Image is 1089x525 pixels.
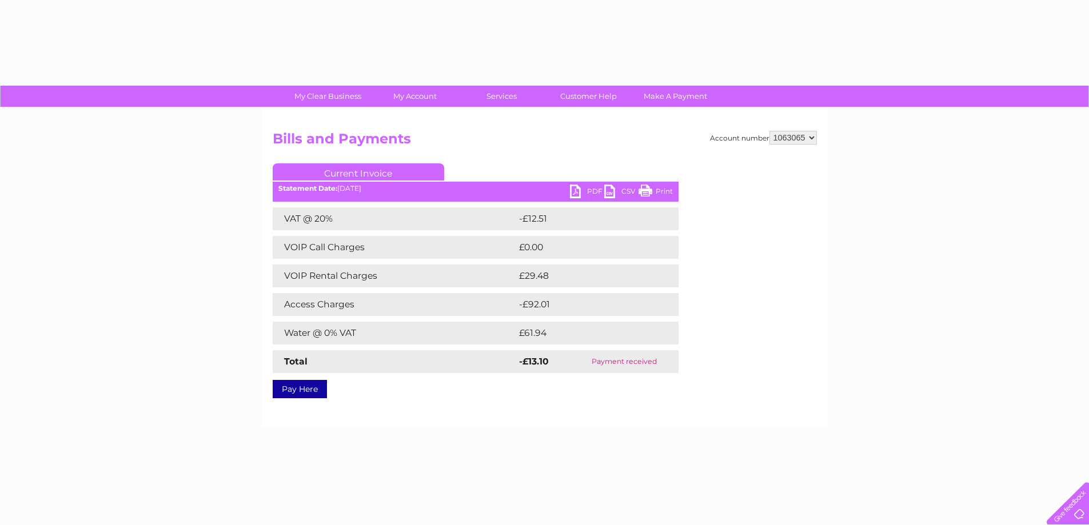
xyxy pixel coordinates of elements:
[273,236,516,259] td: VOIP Call Charges
[570,350,678,373] td: Payment received
[284,356,308,367] strong: Total
[273,163,444,181] a: Current Invoice
[273,264,516,287] td: VOIP Rental Charges
[516,264,656,287] td: £29.48
[273,322,516,344] td: Water @ 0% VAT
[454,86,549,107] a: Services
[541,86,636,107] a: Customer Help
[519,356,549,367] strong: -£13.10
[710,131,817,145] div: Account number
[604,185,639,201] a: CSV
[516,207,655,230] td: -£12.51
[628,86,723,107] a: Make A Payment
[273,185,679,193] div: [DATE]
[570,185,604,201] a: PDF
[516,322,655,344] td: £61.94
[273,207,516,230] td: VAT @ 20%
[273,293,516,316] td: Access Charges
[516,293,657,316] td: -£92.01
[281,86,375,107] a: My Clear Business
[368,86,462,107] a: My Account
[278,184,337,193] b: Statement Date:
[516,236,652,259] td: £0.00
[273,380,327,398] a: Pay Here
[639,185,673,201] a: Print
[273,131,817,153] h2: Bills and Payments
